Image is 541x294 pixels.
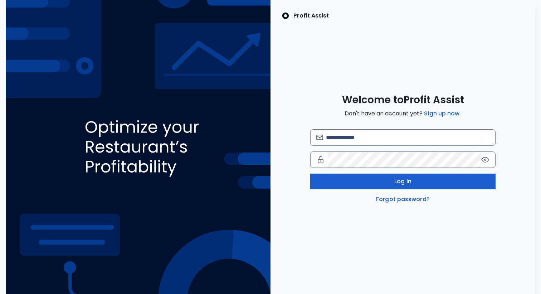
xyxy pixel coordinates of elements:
img: SpotOn Logo [282,11,289,20]
img: email [316,135,323,140]
span: Log in [394,177,411,186]
a: Forgot password? [375,195,431,204]
p: Profit Assist [293,11,329,20]
button: Log in [310,174,496,189]
a: Sign up now [423,109,461,118]
span: Welcome to Profit Assist [342,94,464,106]
span: Don't have an account yet? [345,109,461,118]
